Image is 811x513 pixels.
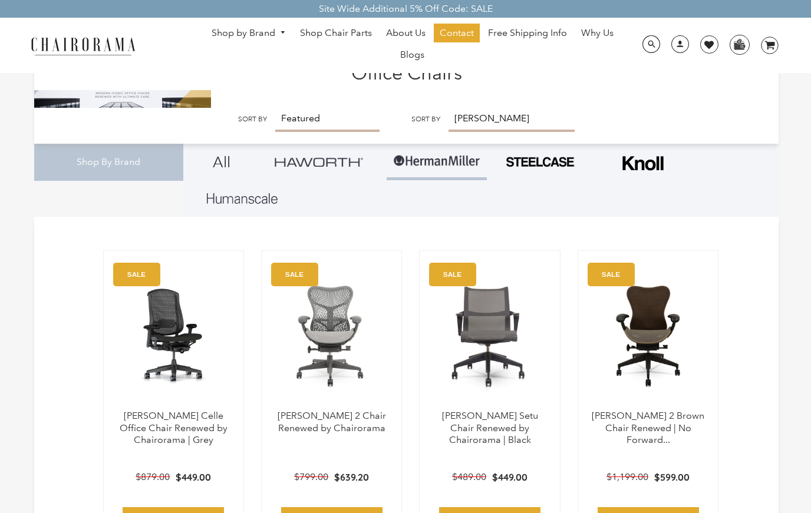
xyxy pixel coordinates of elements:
a: Why Us [575,24,619,42]
span: $1,199.00 [606,471,648,482]
span: About Us [386,27,426,39]
text: SALE [443,270,461,278]
span: $449.00 [176,471,211,483]
a: All [192,144,251,180]
span: $449.00 [492,471,528,483]
a: Free Shipping Info [482,24,573,42]
span: Why Us [581,27,614,39]
img: Herman Miller Mirra 2 Chair Renewed by Chairorama - chairorama [273,263,390,410]
img: Group-1.png [393,144,481,179]
span: $489.00 [452,471,486,482]
img: Herman Miller Setu Chair Renewed by Chairorama | Black - chairorama [431,263,548,410]
text: SALE [285,270,304,278]
a: Herman Miller Celle Office Chair Renewed by Chairorama | Grey - chairorama Herman Miller Celle Of... [116,263,232,410]
img: Herman Miller Celle Office Chair Renewed by Chairorama | Grey - chairorama [116,263,232,410]
label: Sort by [238,115,267,124]
a: [PERSON_NAME] Setu Chair Renewed by Chairorama | Black [442,410,538,446]
img: Group_4be16a4b-c81a-4a6e-a540-764d0a8faf6e.png [275,157,363,166]
span: Free Shipping Info [488,27,567,39]
img: Frame_4.png [619,148,667,178]
a: Shop by Brand [206,24,292,42]
a: Herman Miller Mirra 2 Chair Renewed by Chairorama - chairorama Herman Miller Mirra 2 Chair Renewe... [273,263,390,410]
nav: DesktopNavigation [192,24,632,67]
span: $799.00 [294,471,328,482]
img: PHOTO-2024-07-09-00-53-10-removebg-preview.png [505,155,575,168]
img: WhatsApp_Image_2024-07-12_at_16.23.01.webp [730,35,749,53]
img: Herman Miller Mirra 2 Brown Chair Renewed | No Forward Tilt | - chairorama [590,263,706,410]
a: Contact [434,24,480,42]
a: [PERSON_NAME] 2 Chair Renewed by Chairorama [278,410,386,433]
a: Herman Miller Mirra 2 Brown Chair Renewed | No Forward Tilt | - chairorama Herman Miller Mirra 2 ... [590,263,706,410]
text: SALE [602,270,620,278]
a: Blogs [394,45,430,64]
a: Shop Chair Parts [294,24,378,42]
a: [PERSON_NAME] 2 Brown Chair Renewed | No Forward... [592,410,704,446]
span: Shop Chair Parts [300,27,372,39]
span: $599.00 [654,471,690,483]
span: Contact [440,27,474,39]
span: Blogs [400,49,424,61]
img: chairorama [24,35,142,56]
img: Layer_1_1.png [207,193,278,204]
a: [PERSON_NAME] Celle Office Chair Renewed by Chairorama | Grey [120,410,228,446]
a: About Us [380,24,431,42]
span: $639.20 [334,471,369,483]
a: Herman Miller Setu Chair Renewed by Chairorama | Black - chairorama Herman Miller Setu Chair Rene... [431,263,548,410]
div: Shop By Brand [34,144,183,181]
text: SALE [127,270,146,278]
span: $879.00 [136,471,170,482]
label: Sort by [411,115,440,124]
